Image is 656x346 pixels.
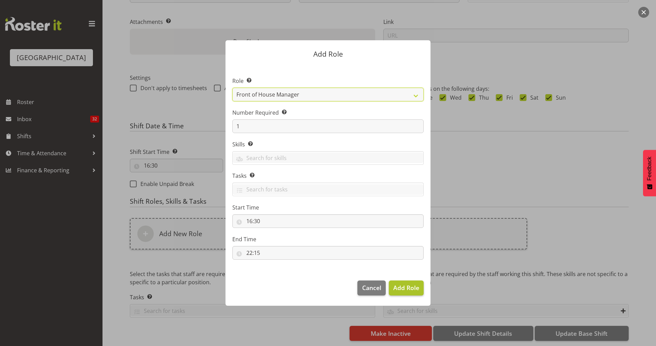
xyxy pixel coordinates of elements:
[389,280,424,295] button: Add Role
[232,77,424,85] label: Role
[233,153,423,163] input: Search for skills
[357,280,385,295] button: Cancel
[232,235,424,243] label: End Time
[232,140,424,148] label: Skills
[232,214,424,228] input: Click to select...
[362,283,381,292] span: Cancel
[233,184,423,195] input: Search for tasks
[646,157,653,181] span: Feedback
[232,51,424,58] p: Add Role
[232,203,424,212] label: Start Time
[232,246,424,260] input: Click to select...
[232,109,424,117] label: Number Required
[393,284,419,292] span: Add Role
[643,150,656,196] button: Feedback - Show survey
[232,172,424,180] label: Tasks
